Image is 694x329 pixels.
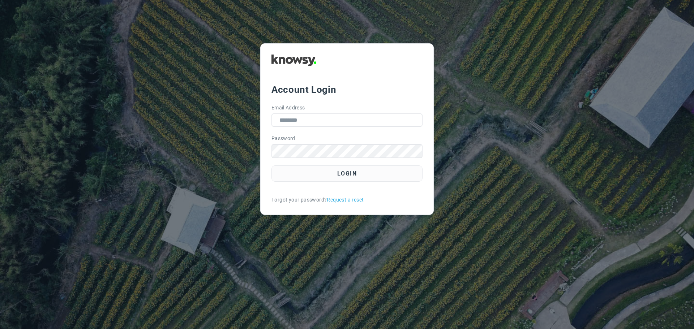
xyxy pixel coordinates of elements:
[271,135,295,142] label: Password
[271,104,305,112] label: Email Address
[271,83,423,96] div: Account Login
[271,196,423,204] div: Forgot your password?
[327,196,364,204] a: Request a reset
[271,165,423,182] button: Login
